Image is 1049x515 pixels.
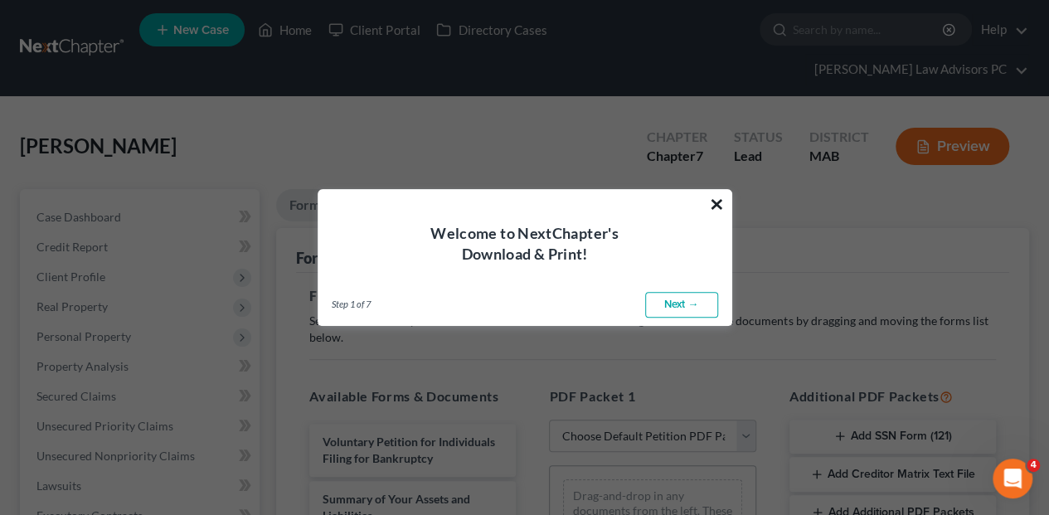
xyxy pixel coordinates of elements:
a: Next → [645,292,718,318]
iframe: Intercom live chat [993,459,1032,498]
h4: Welcome to NextChapter's Download & Print! [338,223,711,265]
button: × [709,191,725,217]
span: 4 [1027,459,1040,472]
span: Step 1 of 7 [332,298,371,311]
